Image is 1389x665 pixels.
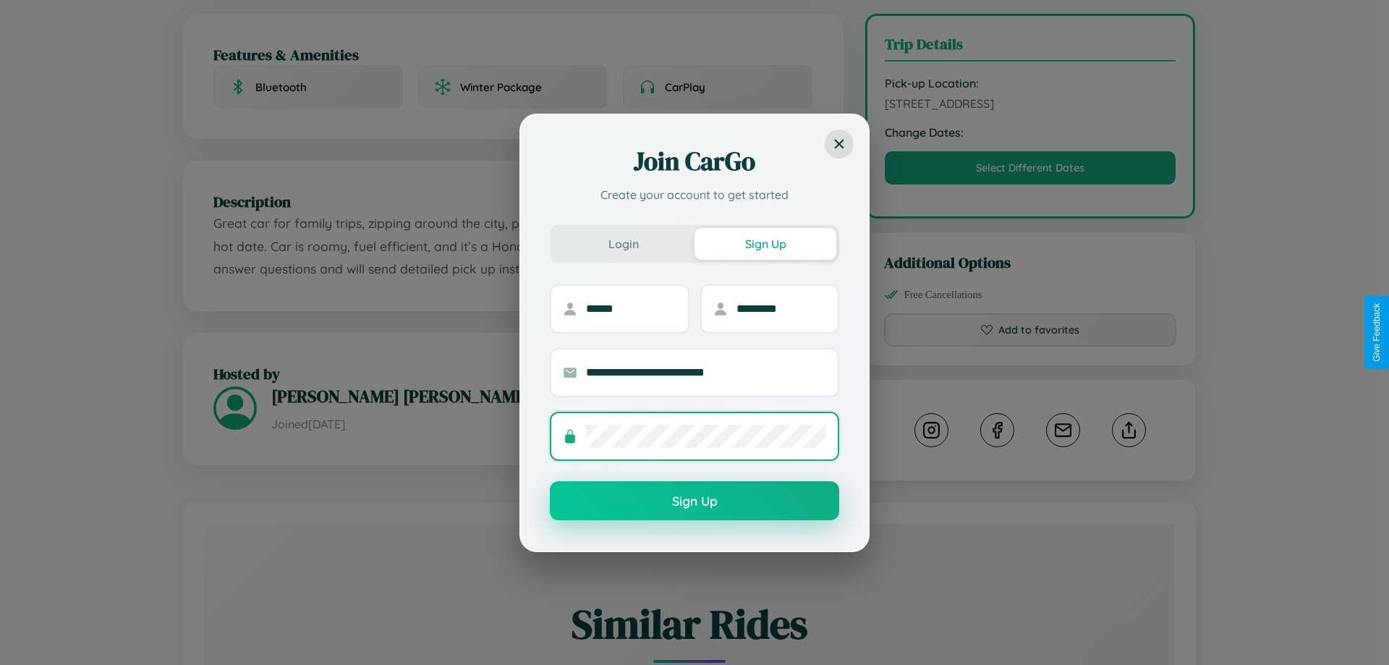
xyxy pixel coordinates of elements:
h2: Join CarGo [550,144,839,179]
button: Sign Up [550,481,839,520]
button: Login [553,228,694,260]
button: Sign Up [694,228,836,260]
p: Create your account to get started [550,186,839,203]
div: Give Feedback [1372,303,1382,362]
